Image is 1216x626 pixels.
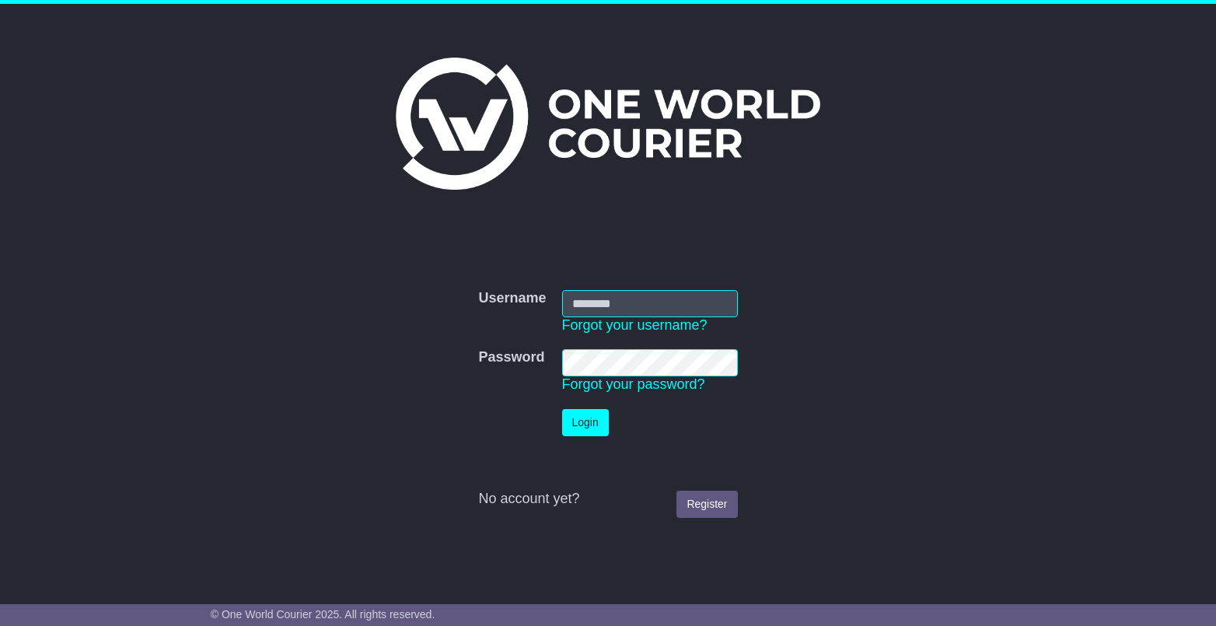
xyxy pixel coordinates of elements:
[562,376,705,392] a: Forgot your password?
[396,58,820,190] img: One World
[478,491,737,508] div: No account yet?
[676,491,737,518] a: Register
[562,317,708,333] a: Forgot your username?
[211,608,435,621] span: © One World Courier 2025. All rights reserved.
[478,290,546,307] label: Username
[562,409,609,436] button: Login
[478,349,544,366] label: Password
